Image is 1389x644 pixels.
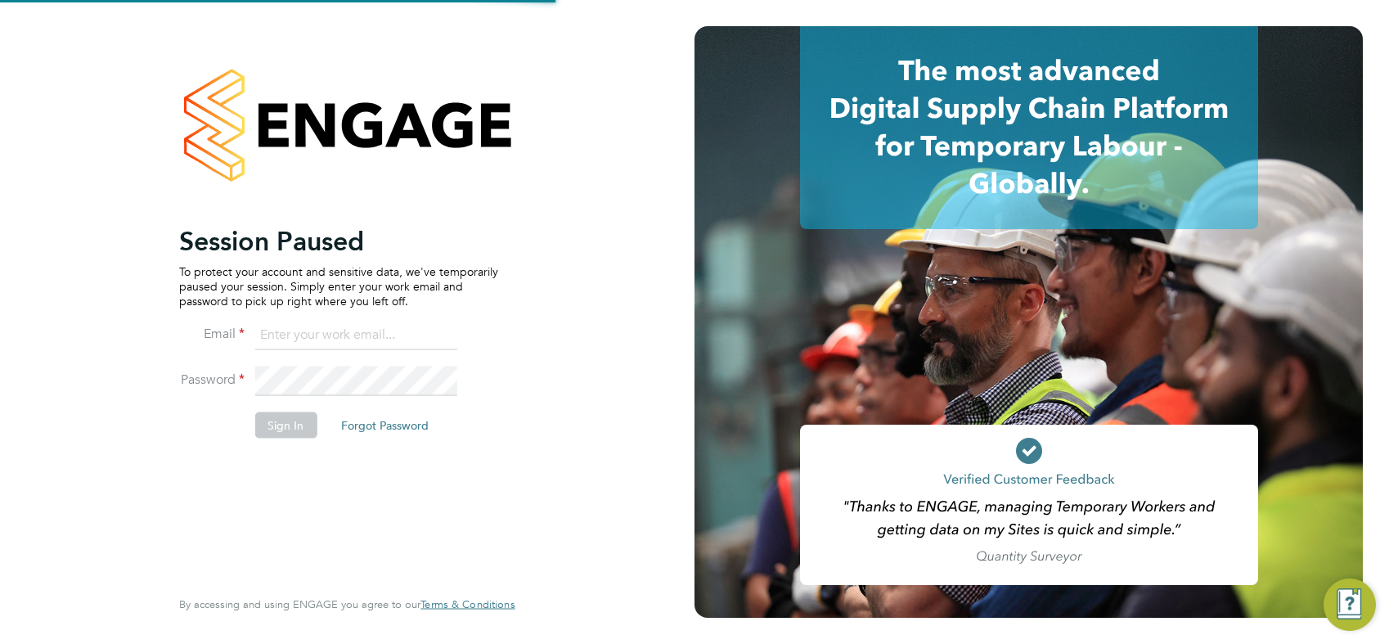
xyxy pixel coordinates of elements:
[328,412,442,438] button: Forgot Password
[179,371,245,388] label: Password
[179,325,245,342] label: Email
[179,263,498,308] p: To protect your account and sensitive data, we've temporarily paused your session. Simply enter y...
[420,598,515,611] a: Terms & Conditions
[179,597,515,611] span: By accessing and using ENGAGE you agree to our
[420,597,515,611] span: Terms & Conditions
[1324,579,1376,631] button: Engage Resource Center
[179,224,498,257] h2: Session Paused
[254,321,456,350] input: Enter your work email...
[254,412,317,438] button: Sign In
